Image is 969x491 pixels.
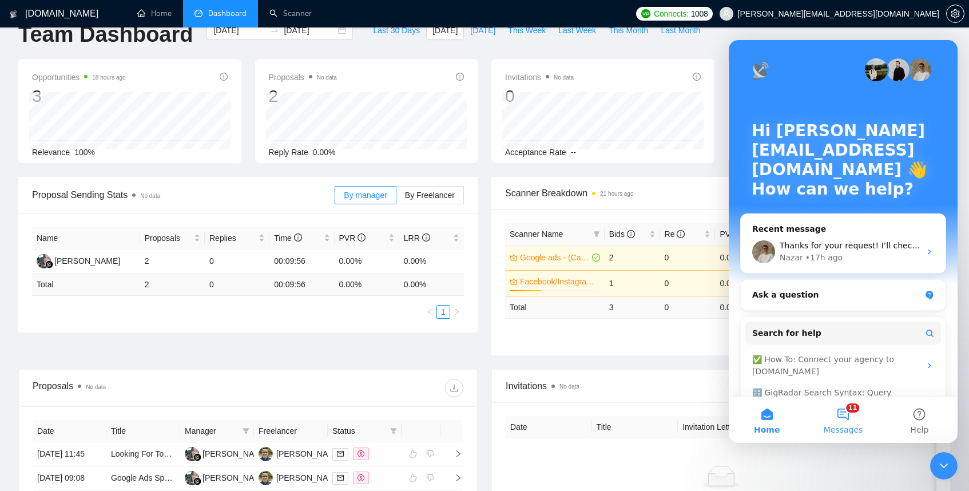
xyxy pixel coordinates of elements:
td: 0.00 % [335,274,399,296]
button: download [445,379,463,397]
td: 3 [605,296,660,318]
span: dollar [358,474,364,481]
span: info-circle [456,73,464,81]
th: Title [592,416,678,438]
span: Help [181,386,200,394]
button: Search for help [17,282,212,304]
span: Invitations [506,379,936,393]
a: MC[PERSON_NAME] [185,449,268,458]
span: filter [390,427,397,434]
div: [PERSON_NAME] [276,472,342,484]
span: Proposal Sending Stats [32,188,335,202]
span: info-circle [693,73,701,81]
span: Reply Rate [269,148,308,157]
span: By Freelancer [405,191,455,200]
span: [DATE] [432,24,458,37]
span: 0.00% [313,148,336,157]
span: info-circle [627,230,635,238]
span: [DATE] [470,24,495,37]
div: Ask a question [11,239,217,271]
td: 2 [605,245,660,270]
th: Title [106,420,180,442]
span: No data [554,74,574,81]
span: filter [388,422,399,439]
img: gigradar-bm.png [193,477,201,485]
span: This Week [508,24,546,37]
td: 0 [660,296,716,318]
span: Search for help [23,287,93,299]
span: mail [337,474,344,481]
th: Proposals [140,227,205,250]
span: dollar [358,450,364,457]
button: left [423,305,436,319]
button: [DATE] [464,21,502,39]
span: filter [593,231,600,237]
img: MC [37,254,51,268]
span: left [426,308,433,315]
div: 🔠 GigRadar Search Syntax: Query Operators for Optimized Job Searches [23,347,192,371]
span: swap-right [270,26,279,35]
div: • 17h ago [77,212,114,224]
span: Time [274,233,301,243]
td: 0 [205,274,269,296]
span: dashboard [194,9,202,17]
td: 0.00 % [399,274,464,296]
th: Date [33,420,106,442]
span: This Month [609,24,648,37]
span: Invitations [505,70,574,84]
span: LRR [404,233,430,243]
img: RG [259,447,273,461]
button: Last Week [552,21,602,39]
td: Looking For Top-Rated Facebook Ads & Funnel Expert [106,442,180,466]
time: 21 hours ago [600,191,633,197]
button: Help [153,357,229,403]
th: Replies [205,227,269,250]
th: Name [32,227,140,250]
button: setting [946,5,964,23]
td: Total [32,274,140,296]
span: Home [25,386,51,394]
time: 18 hours ago [92,74,125,81]
span: No data [86,384,106,390]
a: searchScanner [269,9,312,18]
img: gigradar-bm.png [45,260,53,268]
td: Total [505,296,605,318]
div: Ask a question [23,249,192,261]
span: Last 30 Days [373,24,420,37]
img: RG [259,471,273,485]
span: info-circle [677,230,685,238]
button: Last Month [654,21,706,39]
span: Opportunities [32,70,126,84]
a: MC[PERSON_NAME] [185,473,268,482]
span: Proposals [145,232,192,244]
a: RG[PERSON_NAME] [259,473,342,482]
span: download [446,383,463,393]
span: right [454,308,460,315]
div: 0 [505,85,574,107]
button: right [450,305,464,319]
input: Start date [213,24,265,37]
span: Relevance [32,148,70,157]
span: user [722,10,730,18]
span: Bids [609,229,635,239]
span: 1008 [691,7,708,20]
span: Proposals [269,70,337,84]
span: Status [332,425,386,437]
span: info-circle [220,73,228,81]
td: 0.00% [715,270,771,296]
div: 2 [269,85,337,107]
span: Dashboard [208,9,247,18]
span: filter [591,225,602,243]
span: 100% [74,148,95,157]
span: PVR [339,233,366,243]
td: 2 [140,274,205,296]
a: setting [946,9,964,18]
td: 0.00% [715,245,771,270]
span: filter [240,422,252,439]
td: 0.00% [399,250,464,274]
li: Previous Page [423,305,436,319]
